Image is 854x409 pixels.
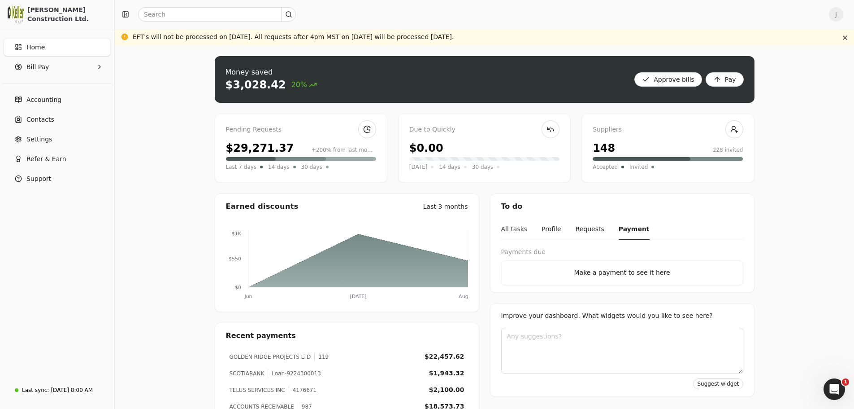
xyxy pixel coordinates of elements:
[229,256,241,262] tspan: $550
[576,219,604,240] button: Requests
[4,38,111,56] a: Home
[26,95,61,105] span: Accounting
[350,294,366,299] tspan: [DATE]
[706,72,744,87] button: Pay
[215,323,479,348] div: Recent payments
[409,163,428,172] span: [DATE]
[226,125,376,135] div: Pending Requests
[593,140,615,156] div: 148
[4,58,111,76] button: Bill Pay
[226,140,294,156] div: $29,271.37
[593,163,618,172] span: Accepted
[133,32,454,42] div: EFT's will not be processed on [DATE]. All requests after 4pm MST on [DATE] will be processed [DA...
[244,294,252,299] tspan: Jun
[429,369,464,378] div: $1,943.32
[26,43,45,52] span: Home
[268,369,321,378] div: Loan-9224300013
[235,285,241,290] tspan: $0
[26,135,52,144] span: Settings
[824,378,845,400] iframe: Intercom live chat
[693,378,743,389] button: Suggest widget
[459,294,468,299] tspan: Aug
[26,154,66,164] span: Refer & Earn
[509,268,736,277] div: Make a payment to see it here
[501,219,528,240] button: All tasks
[472,163,493,172] span: 30 days
[51,386,93,394] div: [DATE] 8:00 AM
[226,163,257,172] span: Last 7 days
[713,146,743,154] div: 228 invited
[619,219,650,240] button: Payment
[226,201,299,212] div: Earned discounts
[439,163,460,172] span: 14 days
[230,369,264,378] div: SCOTIABANK
[4,150,111,168] button: Refer & Earn
[225,78,286,92] div: $3,028.42
[429,385,464,395] div: $2,100.00
[225,67,317,78] div: Money saved
[593,125,743,135] div: Suppliers
[501,247,743,257] div: Payments due
[4,110,111,128] a: Contacts
[26,174,51,184] span: Support
[289,386,316,394] div: 4176671
[4,170,111,188] button: Support
[314,353,329,361] div: 119
[409,125,559,135] div: Due to Quickly
[829,7,843,22] button: J
[629,163,648,172] span: Invited
[268,163,289,172] span: 14 days
[634,72,702,87] button: Approve bills
[27,5,107,23] div: [PERSON_NAME] Construction Ltd.
[138,7,296,22] input: Search
[501,311,743,321] div: Improve your dashboard. What widgets would you like to see here?
[26,115,54,124] span: Contacts
[4,382,111,398] a: Last sync:[DATE] 8:00 AM
[26,62,49,72] span: Bill Pay
[4,91,111,109] a: Accounting
[312,146,376,154] div: +200% from last month
[4,130,111,148] a: Settings
[490,194,754,219] div: To do
[231,231,241,237] tspan: $1K
[22,386,49,394] div: Last sync:
[842,378,849,386] span: 1
[409,140,443,156] div: $0.00
[425,352,464,361] div: $22,457.62
[230,353,311,361] div: GOLDEN RIDGE PROJECTS LTD
[230,386,285,394] div: TELUS SERVICES INC
[301,163,322,172] span: 30 days
[423,202,468,211] div: Last 3 months
[291,79,317,90] span: 20%
[8,6,24,22] img: 0537828a-cf49-447f-a6d3-a322c667907b.png
[542,219,561,240] button: Profile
